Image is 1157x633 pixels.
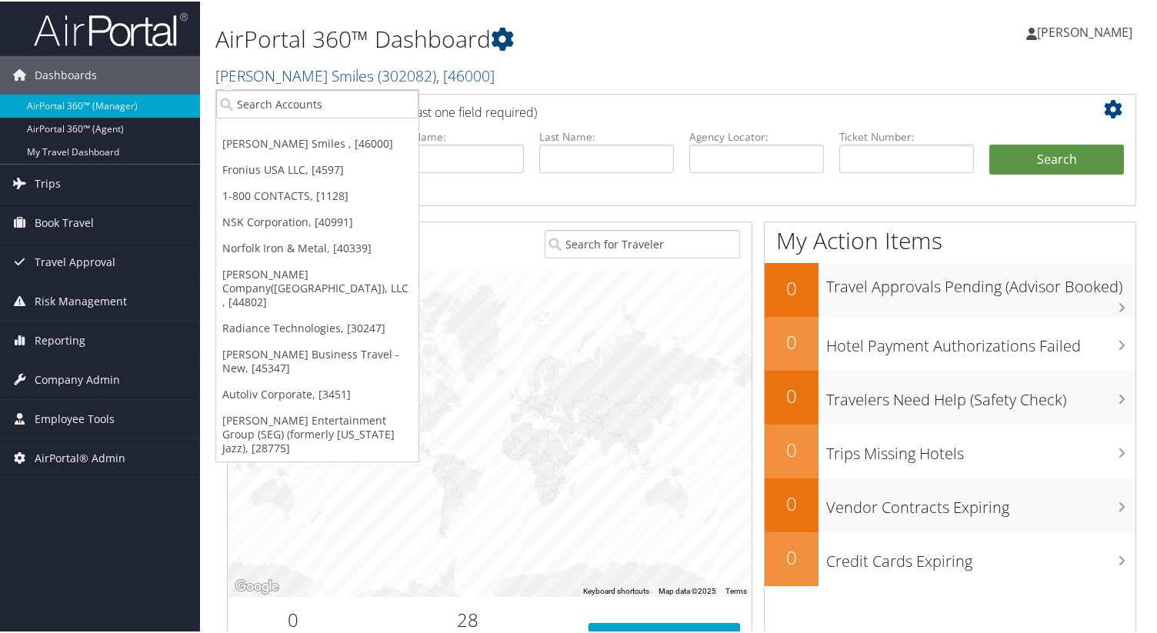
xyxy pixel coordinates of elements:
span: [PERSON_NAME] [1037,22,1132,39]
h2: Airtinerary Lookup [239,95,1049,122]
a: Norfolk Iron & Metal, [40339] [216,234,418,260]
a: [PERSON_NAME] Entertainment Group (SEG) (formerly [US_STATE] Jazz), [28775] [216,406,418,460]
h3: Credit Cards Expiring [826,541,1135,571]
a: Autoliv Corporate, [3451] [216,380,418,406]
span: Trips [35,163,61,202]
a: [PERSON_NAME] Smiles [215,64,495,85]
span: Reporting [35,320,85,358]
h2: 28 [370,605,565,631]
h2: 0 [765,435,819,461]
h2: 0 [765,274,819,300]
span: AirPortal® Admin [35,438,125,476]
button: Search [989,143,1124,174]
label: Agency Locator: [689,128,824,143]
span: ( 302082 ) [378,64,436,85]
img: airportal-logo.png [34,10,188,46]
h3: Hotel Payment Authorizations Failed [826,326,1135,355]
span: Map data ©2025 [659,585,716,594]
span: Travel Approval [35,242,115,280]
a: Terms (opens in new tab) [725,585,747,594]
label: Last Name: [539,128,674,143]
h2: 0 [765,543,819,569]
a: NSK Corporation, [40991] [216,208,418,234]
span: Book Travel [35,202,94,241]
a: Open this area in Google Maps (opens a new window) [232,575,282,595]
span: Company Admin [35,359,120,398]
span: Dashboards [35,55,97,93]
img: Google [232,575,282,595]
a: 0Vendor Contracts Expiring [765,477,1135,531]
a: [PERSON_NAME] Business Travel - New, [45347] [216,340,418,380]
a: 1-800 CONTACTS, [1128] [216,182,418,208]
input: Search for Traveler [545,228,740,257]
span: (at least one field required) [390,102,537,119]
h3: Travelers Need Help (Safety Check) [826,380,1135,409]
a: [PERSON_NAME] Smiles , [46000] [216,129,418,155]
h3: Trips Missing Hotels [826,434,1135,463]
a: 0Travelers Need Help (Safety Check) [765,369,1135,423]
span: , [ 46000 ] [436,64,495,85]
span: Employee Tools [35,398,115,437]
h2: 0 [239,605,347,631]
a: Radiance Technologies, [30247] [216,314,418,340]
input: Search Accounts [216,88,418,117]
a: 0Hotel Payment Authorizations Failed [765,315,1135,369]
a: [PERSON_NAME] [1026,8,1148,54]
a: 0Trips Missing Hotels [765,423,1135,477]
span: Risk Management [35,281,127,319]
h3: Vendor Contracts Expiring [826,488,1135,517]
h2: 0 [765,328,819,354]
label: Ticket Number: [839,128,974,143]
a: 0Credit Cards Expiring [765,531,1135,585]
a: Fronius USA LLC, [4597] [216,155,418,182]
h2: 0 [765,489,819,515]
a: [PERSON_NAME] Company([GEOGRAPHIC_DATA]), LLC , [44802] [216,260,418,314]
a: 0Travel Approvals Pending (Advisor Booked) [765,262,1135,315]
h2: 0 [765,381,819,408]
h1: My Action Items [765,223,1135,255]
label: First Name: [389,128,524,143]
button: Keyboard shortcuts [583,585,649,595]
h1: AirPortal 360™ Dashboard [215,22,837,54]
h3: Travel Approvals Pending (Advisor Booked) [826,267,1135,296]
